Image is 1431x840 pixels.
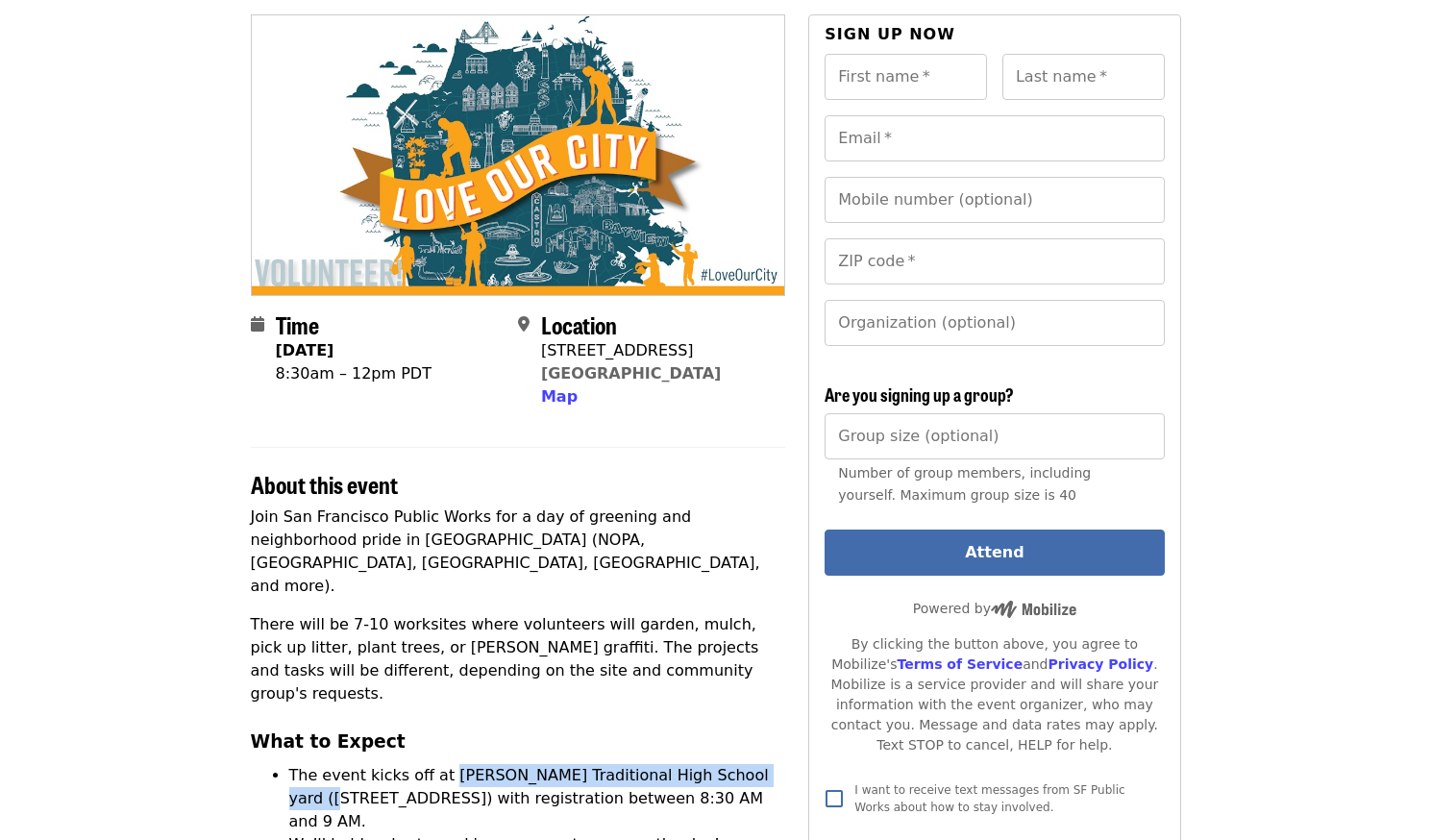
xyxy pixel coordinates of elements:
button: Map [541,385,578,408]
button: Attend [825,530,1164,576]
div: 8:30am – 12pm PDT [276,362,432,385]
img: D2 Neighborhood Beautification Day (Russian Hill / Fillmore) organized by SF Public Works [252,15,785,294]
span: I want to receive text messages from SF Public Works about how to stay involved. [854,783,1124,814]
input: Organization (optional) [825,300,1164,346]
input: ZIP code [825,238,1164,284]
p: There will be 7-10 worksites where volunteers will garden, mulch, pick up litter, plant trees, or... [251,613,786,705]
div: By clicking the button above, you agree to Mobilize's and . Mobilize is a service provider and wi... [825,634,1164,755]
a: [GEOGRAPHIC_DATA] [541,364,721,383]
span: Sign up now [825,25,955,43]
h3: What to Expect [251,729,786,755]
div: [STREET_ADDRESS] [541,339,721,362]
a: Terms of Service [897,656,1023,672]
li: The event kicks off at [PERSON_NAME] Traditional High School yard ([STREET_ADDRESS]) with registr... [289,764,786,833]
input: Mobile number (optional) [825,177,1164,223]
span: Location [541,308,617,341]
span: Powered by [913,601,1076,616]
input: [object Object] [825,413,1164,459]
span: About this event [251,467,398,501]
input: Last name [1002,54,1165,100]
span: Number of group members, including yourself. Maximum group size is 40 [838,465,1091,503]
i: calendar icon [251,315,264,334]
input: First name [825,54,987,100]
input: Email [825,115,1164,161]
strong: [DATE] [276,341,334,359]
i: map-marker-alt icon [518,315,530,334]
span: Time [276,308,319,341]
img: Powered by Mobilize [991,601,1076,618]
p: Join San Francisco Public Works for a day of greening and neighborhood pride in [GEOGRAPHIC_DATA]... [251,506,786,598]
span: Are you signing up a group? [825,382,1014,407]
span: Map [541,387,578,406]
a: Privacy Policy [1048,656,1153,672]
